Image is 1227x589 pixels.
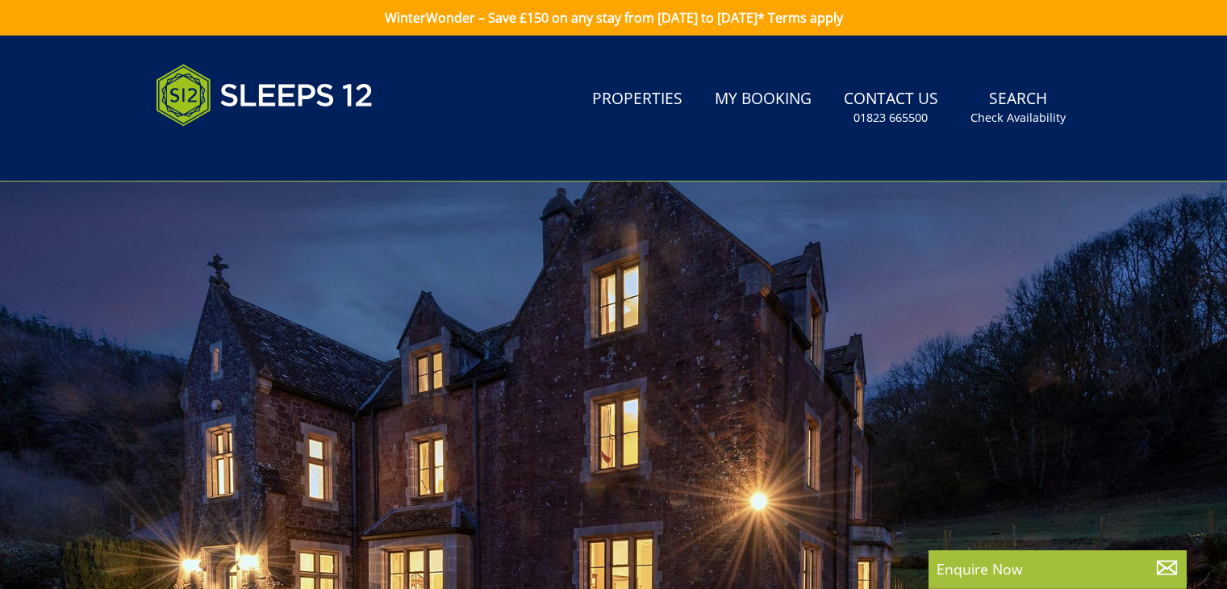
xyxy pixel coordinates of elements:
a: SearchCheck Availability [964,81,1072,134]
small: 01823 665500 [853,110,928,126]
iframe: Customer reviews powered by Trustpilot [148,145,317,159]
a: Contact Us01823 665500 [837,81,945,134]
img: Sleeps 12 [156,55,374,136]
a: My Booking [708,81,818,118]
small: Check Availability [970,110,1066,126]
a: Properties [586,81,689,118]
p: Enquire Now [937,558,1179,579]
